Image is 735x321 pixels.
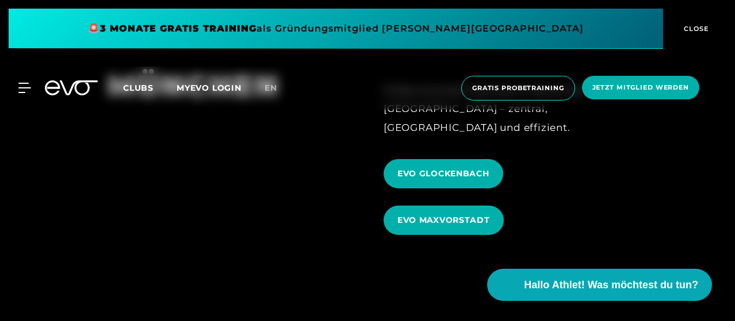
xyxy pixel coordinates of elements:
[384,150,508,197] a: EVO GLOCKENBACH
[681,24,709,34] span: CLOSE
[487,269,712,301] button: Hallo Athlet! Was möchtest du tun?
[123,83,154,93] span: Clubs
[384,197,508,243] a: EVO MAXVORSTADT
[663,9,726,49] button: CLOSE
[265,83,277,93] span: en
[458,76,579,100] a: Gratis Probetraining
[397,214,490,226] span: EVO MAXVORSTADT
[579,76,703,100] a: Jetzt Mitglied werden
[397,168,489,180] span: EVO GLOCKENBACH
[472,83,564,93] span: Gratis Probetraining
[177,83,242,93] a: MYEVO LOGIN
[123,82,177,93] a: Clubs
[592,83,689,92] span: Jetzt Mitglied werden
[265,82,291,95] a: en
[524,277,698,293] span: Hallo Athlet! Was möchtest du tun?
